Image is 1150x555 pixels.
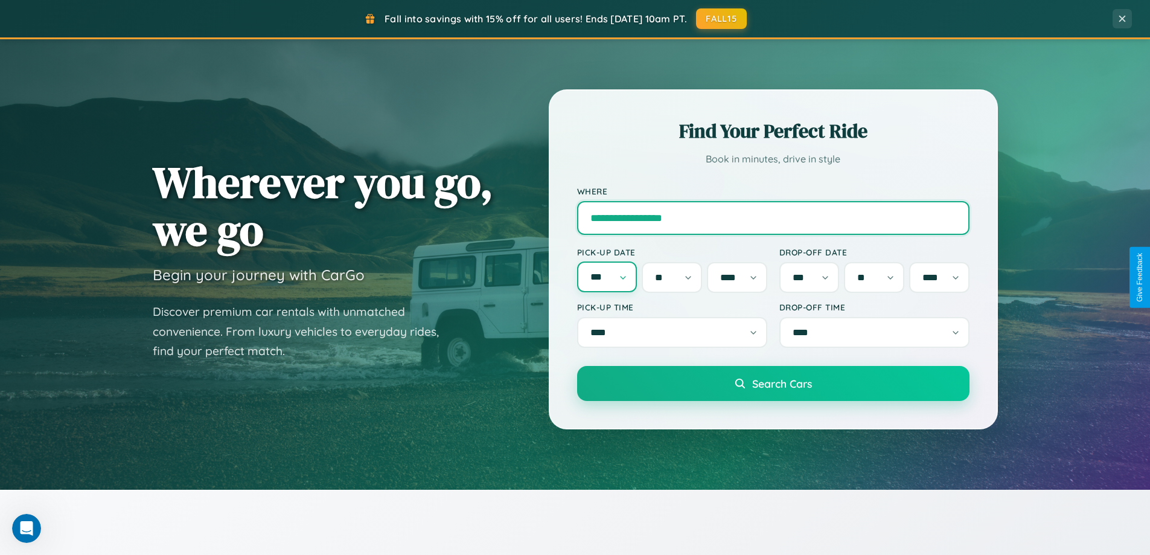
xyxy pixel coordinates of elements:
[153,266,365,284] h3: Begin your journey with CarGo
[12,514,41,543] iframe: Intercom live chat
[577,302,767,312] label: Pick-up Time
[779,247,970,257] label: Drop-off Date
[1136,253,1144,302] div: Give Feedback
[577,247,767,257] label: Pick-up Date
[577,186,970,196] label: Where
[153,158,493,254] h1: Wherever you go, we go
[752,377,812,390] span: Search Cars
[153,302,455,361] p: Discover premium car rentals with unmatched convenience. From luxury vehicles to everyday rides, ...
[779,302,970,312] label: Drop-off Time
[577,150,970,168] p: Book in minutes, drive in style
[696,8,747,29] button: FALL15
[577,366,970,401] button: Search Cars
[577,118,970,144] h2: Find Your Perfect Ride
[385,13,687,25] span: Fall into savings with 15% off for all users! Ends [DATE] 10am PT.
